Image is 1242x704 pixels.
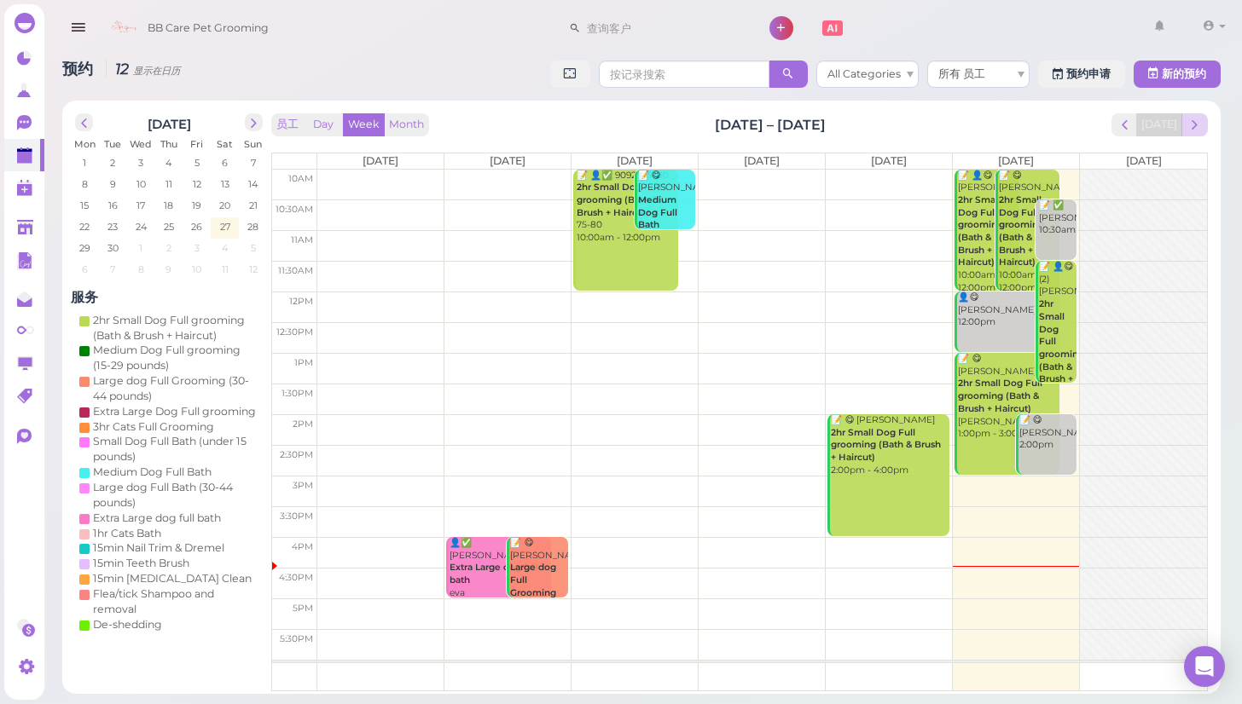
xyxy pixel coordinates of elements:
[148,113,191,132] h2: [DATE]
[75,113,93,131] button: prev
[106,60,180,78] i: 12
[133,65,180,77] small: 显示在日历
[291,234,313,245] span: 11am
[1039,298,1084,397] b: 2hr Small Dog Full grooming (Bath & Brush + Haircut)
[190,262,203,277] span: 10
[220,240,229,256] span: 4
[130,138,152,150] span: Wed
[293,603,313,614] span: 5pm
[280,633,313,644] span: 5:30pm
[107,198,119,213] span: 16
[93,343,258,373] div: Medium Dog Full grooming (15-29 pounds)
[715,115,826,135] h2: [DATE] – [DATE]
[958,194,1003,268] b: 2hr Small Dog Full grooming (Bath & Brush + Haircut)
[164,262,173,277] span: 9
[193,240,201,256] span: 3
[637,170,695,257] div: 📝 😋 [PERSON_NAME] [PERSON_NAME] 10:00am
[93,313,258,343] div: 2hr Small Dog Full grooming (Bath & Brush + Haircut)
[1038,199,1076,237] div: 📝 ✅ [PERSON_NAME] 10:30am
[190,138,203,150] span: Fri
[957,170,1019,295] div: 📝 👤😋 (2) [PERSON_NAME] 10:00am - 12:00pm
[1126,154,1162,167] span: [DATE]
[1134,61,1221,88] button: 新的预约
[247,176,259,192] span: 14
[104,138,121,150] span: Tue
[581,14,746,42] input: 查询客户
[1184,646,1225,687] div: Open Intercom Messenger
[74,138,96,150] span: Mon
[638,194,677,230] b: Medium Dog Full Bath
[93,511,221,526] div: Extra Large dog full bath
[148,4,269,52] span: BB Care Pet Grooming
[281,388,313,399] span: 1:30pm
[246,219,260,234] span: 28
[78,240,92,256] span: 29
[280,511,313,522] span: 3:30pm
[276,204,313,215] span: 10:30am
[958,378,1042,413] b: 2hr Small Dog Full grooming (Bath & Brush + Haircut)
[220,155,229,170] span: 6
[136,262,146,277] span: 8
[617,154,653,167] span: [DATE]
[162,219,176,234] span: 25
[1038,61,1125,88] a: 预约申请
[106,240,120,256] span: 30
[450,562,538,586] b: Extra Large dog full bath
[247,262,259,277] span: 12
[490,154,525,167] span: [DATE]
[93,404,256,419] div: Extra Large Dog Full grooming
[449,537,550,612] div: 👤✅ [PERSON_NAME] eva 4:00pm
[189,219,204,234] span: 26
[134,219,148,234] span: 24
[998,170,1059,295] div: 📝 😋 [PERSON_NAME] 10:00am - 12:00pm
[160,138,177,150] span: Thu
[162,198,175,213] span: 18
[93,617,162,632] div: De-shedding
[577,182,661,217] b: 2hr Small Dog Full grooming (Bath & Brush + Haircut)
[135,198,147,213] span: 17
[1038,261,1076,436] div: 📝 👤😋 (2) [PERSON_NAME] 11:30am - 1:30pm
[343,113,385,136] button: Week
[108,262,117,277] span: 7
[279,572,313,583] span: 4:30pm
[998,154,1034,167] span: [DATE]
[289,296,313,307] span: 12pm
[191,176,203,192] span: 12
[108,176,118,192] span: 9
[363,154,398,167] span: [DATE]
[81,155,88,170] span: 1
[509,537,567,649] div: 📝 😋 [PERSON_NAME]/[PERSON_NAME] eva 4:00pm
[193,155,201,170] span: 5
[93,480,258,511] div: Large dog Full Bath (30-44 pounds)
[292,541,313,552] span: 4pm
[108,155,117,170] span: 2
[1136,113,1182,136] button: [DATE]
[293,418,313,430] span: 2pm
[80,262,90,277] span: 6
[217,138,233,150] span: Sat
[276,326,313,338] span: 12:30pm
[957,353,1059,441] div: 📝 😋 [PERSON_NAME] [PERSON_NAME] 1:00pm - 3:00pm
[93,419,214,435] div: 3hr Cats Full Grooming
[744,154,780,167] span: [DATE]
[93,556,189,571] div: 15min Teeth Brush
[938,67,985,80] span: 所有 员工
[871,154,907,167] span: [DATE]
[71,289,267,305] h4: 服务
[218,198,232,213] span: 20
[93,434,258,465] div: Small Dog Full Bath (under 15 pounds)
[1111,113,1138,136] button: prev
[93,571,252,586] div: 15min [MEDICAL_DATA] Clean
[303,113,344,136] button: Day
[80,176,90,192] span: 8
[93,586,258,617] div: Flea/tick Shampoo and removal
[135,176,148,192] span: 10
[93,540,224,556] div: 15min Nail Trim & Dremel
[1019,414,1077,452] div: 📝 😋 [PERSON_NAME] 2:00pm
[293,480,313,491] span: 3pm
[93,526,161,541] div: 1hr Cats Bath
[93,465,212,480] div: Medium Dog Full Bath
[164,176,174,192] span: 11
[599,61,769,88] input: 按记录搜索
[384,113,429,136] button: Month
